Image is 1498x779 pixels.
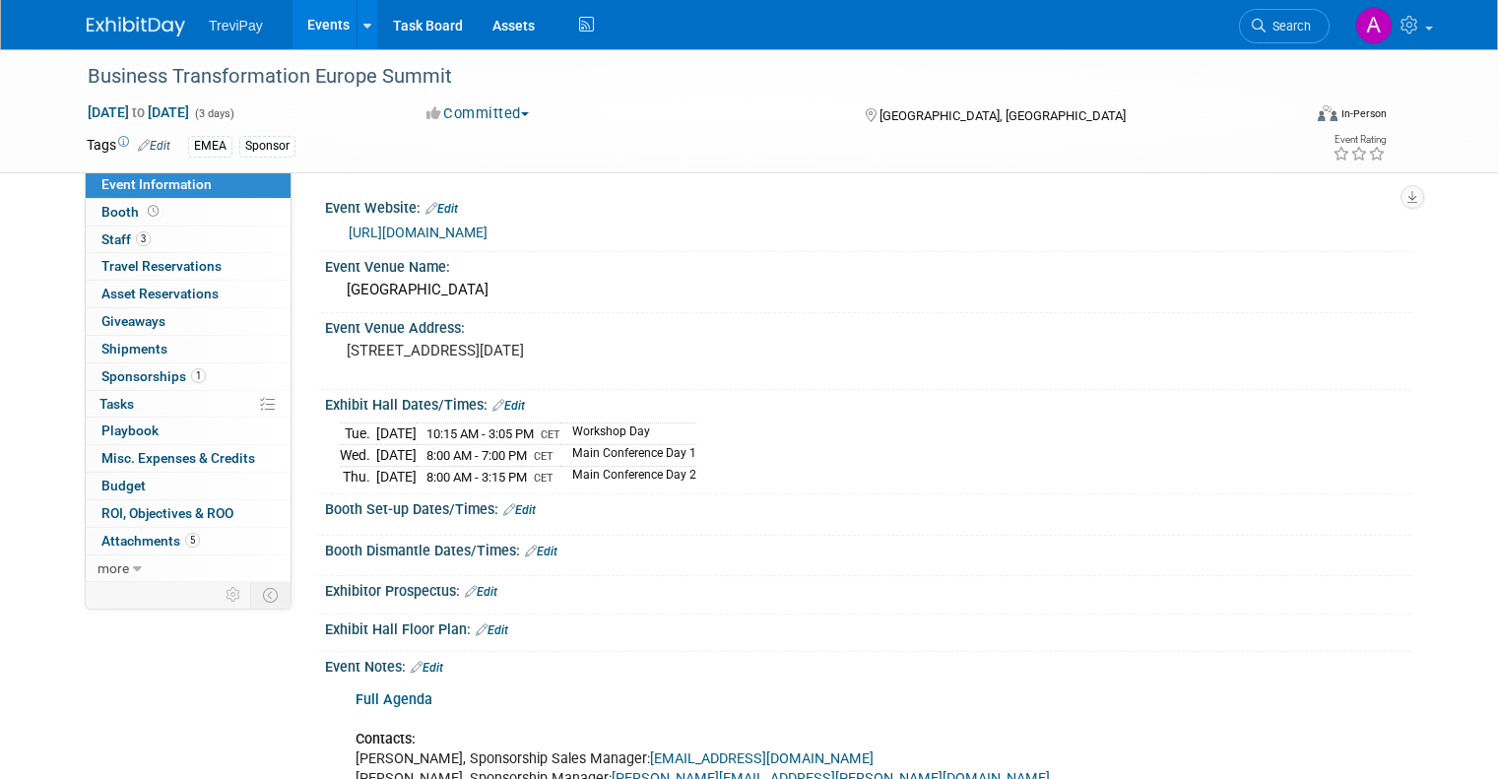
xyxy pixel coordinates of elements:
[426,426,534,441] span: 10:15 AM - 3:05 PM
[325,576,1411,602] div: Exhibitor Prospectus:
[325,494,1411,520] div: Booth Set-up Dates/Times:
[86,418,291,444] a: Playbook
[325,193,1411,219] div: Event Website:
[86,281,291,307] a: Asset Reservations
[560,423,696,445] td: Workshop Day
[86,171,291,198] a: Event Information
[426,448,527,463] span: 8:00 AM - 7:00 PM
[87,103,190,121] span: [DATE] [DATE]
[340,466,376,487] td: Thu.
[101,368,206,384] span: Sponsorships
[101,204,163,220] span: Booth
[560,466,696,487] td: Main Conference Day 2
[86,308,291,335] a: Giveaways
[534,472,554,485] span: CET
[251,582,292,608] td: Toggle Event Tabs
[376,423,417,445] td: [DATE]
[525,545,557,558] a: Edit
[101,533,200,549] span: Attachments
[136,231,151,246] span: 3
[325,615,1411,640] div: Exhibit Hall Floor Plan:
[325,390,1411,416] div: Exhibit Hall Dates/Times:
[129,104,148,120] span: to
[356,691,432,708] a: Full Agenda
[217,582,251,608] td: Personalize Event Tab Strip
[1355,7,1393,44] img: Alen Lovric
[1195,102,1387,132] div: Event Format
[534,450,554,463] span: CET
[356,731,416,747] b: Contacts:
[101,422,159,438] span: Playbook
[476,623,508,637] a: Edit
[465,585,497,599] a: Edit
[503,503,536,517] a: Edit
[101,505,233,521] span: ROI, Objectives & ROO
[325,313,1411,338] div: Event Venue Address:
[650,750,874,767] a: [EMAIL_ADDRESS][DOMAIN_NAME]
[193,107,234,120] span: (3 days)
[188,136,232,157] div: EMEA
[86,528,291,554] a: Attachments5
[101,176,212,192] span: Event Information
[86,227,291,253] a: Staff3
[87,17,185,36] img: ExhibitDay
[376,445,417,467] td: [DATE]
[340,445,376,467] td: Wed.
[101,313,165,329] span: Giveaways
[560,445,696,467] td: Main Conference Day 1
[86,363,291,390] a: Sponsorships1
[541,428,560,441] span: CET
[347,342,756,359] pre: [STREET_ADDRESS][DATE]
[101,450,255,466] span: Misc. Expenses & Credits
[1318,105,1337,121] img: Format-Inperson.png
[101,258,222,274] span: Travel Reservations
[86,336,291,362] a: Shipments
[411,661,443,675] a: Edit
[138,139,170,153] a: Edit
[86,199,291,226] a: Booth
[492,399,525,413] a: Edit
[86,445,291,472] a: Misc. Expenses & Credits
[86,391,291,418] a: Tasks
[349,225,488,240] a: [URL][DOMAIN_NAME]
[1340,106,1387,121] div: In-Person
[86,555,291,582] a: more
[86,500,291,527] a: ROI, Objectives & ROO
[101,231,151,247] span: Staff
[101,478,146,493] span: Budget
[191,368,206,383] span: 1
[325,652,1411,678] div: Event Notes:
[144,204,163,219] span: Booth not reserved yet
[86,253,291,280] a: Travel Reservations
[87,135,170,158] td: Tags
[1333,135,1386,145] div: Event Rating
[340,423,376,445] td: Tue.
[99,396,134,412] span: Tasks
[325,536,1411,561] div: Booth Dismantle Dates/Times:
[86,473,291,499] a: Budget
[101,341,167,357] span: Shipments
[425,202,458,216] a: Edit
[98,560,129,576] span: more
[420,103,537,124] button: Committed
[1239,9,1330,43] a: Search
[1266,19,1311,33] span: Search
[239,136,295,157] div: Sponsor
[426,470,527,485] span: 8:00 AM - 3:15 PM
[879,108,1126,123] span: [GEOGRAPHIC_DATA], [GEOGRAPHIC_DATA]
[101,286,219,301] span: Asset Reservations
[325,252,1411,277] div: Event Venue Name:
[376,466,417,487] td: [DATE]
[185,533,200,548] span: 5
[81,59,1276,95] div: Business Transformation Europe Summit
[340,275,1397,305] div: [GEOGRAPHIC_DATA]
[209,18,263,33] span: TreviPay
